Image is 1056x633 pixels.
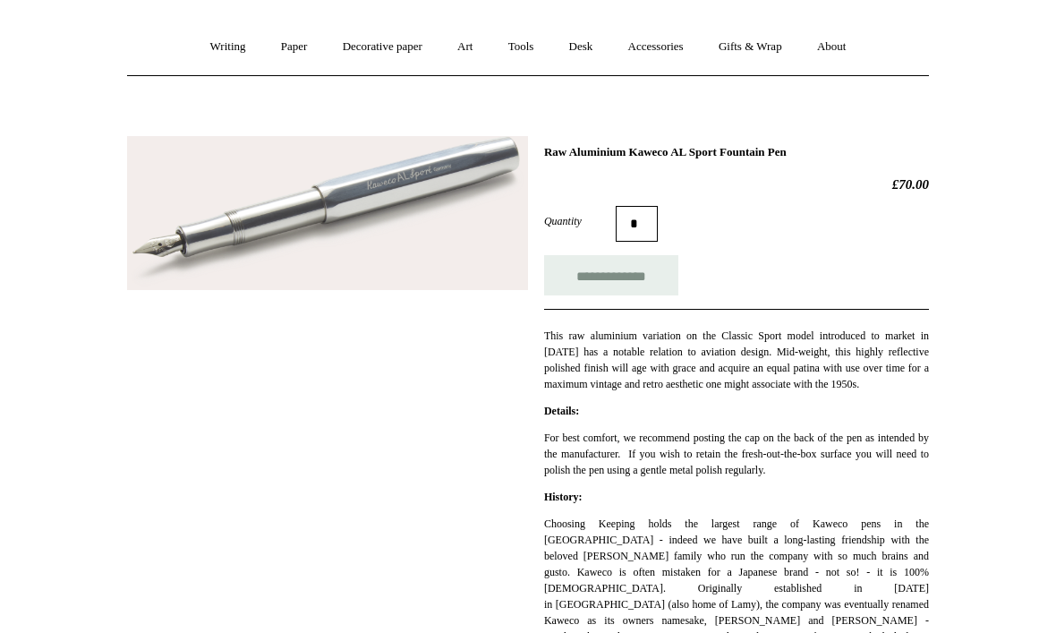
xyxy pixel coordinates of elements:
[612,23,700,71] a: Accessories
[127,136,528,291] img: Raw Aluminium Kaweco AL Sport Fountain Pen
[265,23,324,71] a: Paper
[801,23,863,71] a: About
[703,23,798,71] a: Gifts & Wrap
[544,430,929,478] p: For best comfort, we recommend posting the cap on the back of the pen as intended by the manufact...
[194,23,262,71] a: Writing
[544,213,616,229] label: Quantity
[492,23,550,71] a: Tools
[553,23,609,71] a: Desk
[544,405,579,417] strong: Details:
[544,145,929,159] h1: Raw Aluminium Kaweco AL Sport Fountain Pen
[327,23,439,71] a: Decorative paper
[544,328,929,392] p: This raw aluminium variation on the Classic Sport model introduced to market in [DATE] has a nota...
[544,176,929,192] h2: £70.00
[544,491,583,503] strong: History:
[441,23,489,71] a: Art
